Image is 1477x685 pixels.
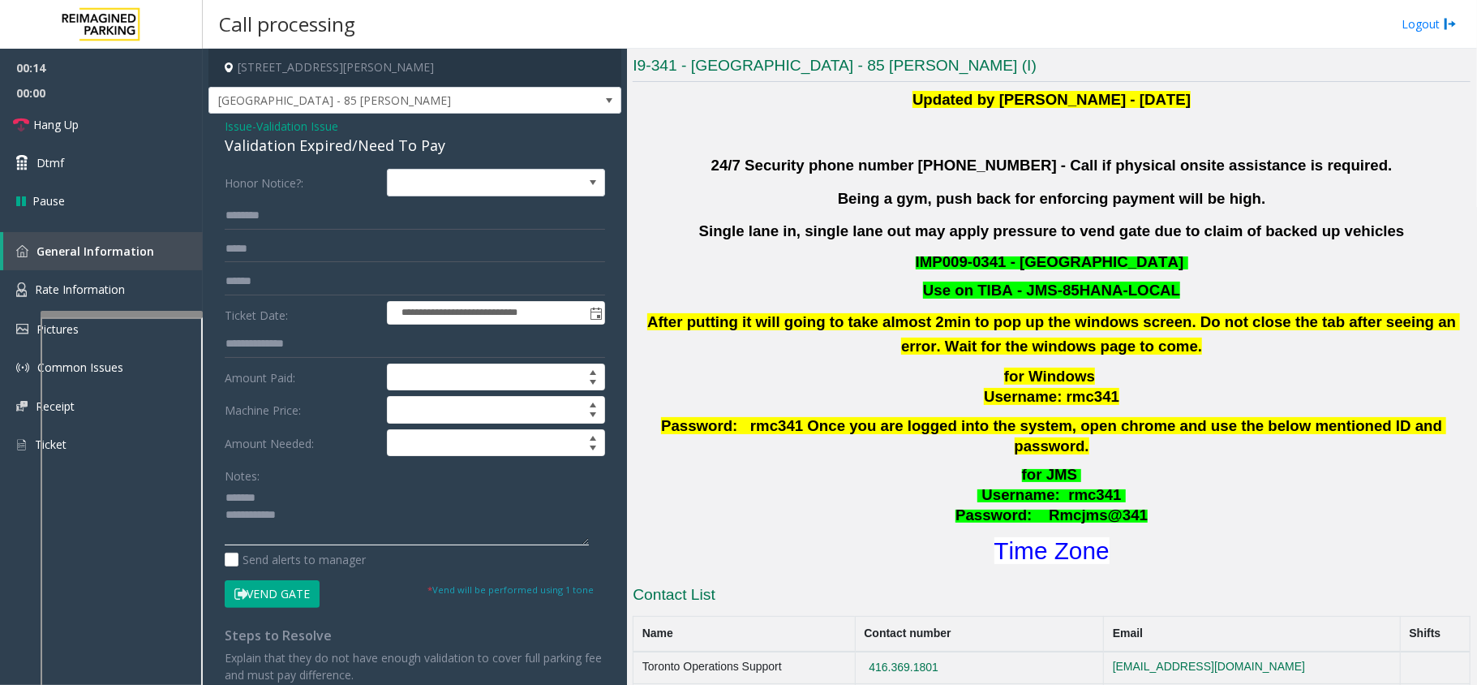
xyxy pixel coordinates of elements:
label: Amount Paid: [221,364,383,391]
span: Hang Up [33,116,79,133]
span: Increase value [582,397,604,410]
label: Ticket Date: [221,301,383,325]
span: Decrease value [582,443,604,456]
button: 416.369.1801 [864,661,943,675]
label: Machine Price: [221,396,383,424]
img: 'icon' [16,324,28,334]
span: Increase value [582,430,604,443]
span: Issue [225,118,252,135]
h4: Steps to Resolve [225,628,605,644]
span: Pictures [36,321,79,337]
span: General Information [36,243,154,259]
span: Toggle popup [586,302,604,325]
label: Amount Needed: [221,429,383,457]
span: Validation Issue [256,118,338,135]
div: Validation Expired/Need To Pay [225,135,605,157]
label: Honor Notice?: [221,169,383,196]
th: Contact number [855,616,1103,652]
span: Increase value [582,364,604,377]
span: Username: rmc341 [984,388,1119,405]
a: [EMAIL_ADDRESS][DOMAIN_NAME] [1113,660,1305,673]
span: : rmc341 [1055,486,1122,503]
button: Vend Gate [225,580,320,608]
b: After putting it will going to take almost 2min to pop up the windows screen. Do not close the ta... [647,313,1460,355]
img: logout [1444,15,1457,32]
a: Time Zone [994,537,1110,564]
b: 24/7 Security phone number [PHONE_NUMBER] - Call if physical onsite assistance is required. [711,157,1393,174]
b: Being a gym, push back for enforcing payment will be high. [838,190,1266,207]
h3: Contact List [633,584,1471,610]
span: Rate Information [35,282,125,297]
b: Updated by [PERSON_NAME] - [DATE] [912,91,1191,108]
td: Toronto Operations Support [633,652,856,684]
span: Receipt [36,399,75,414]
span: Username [982,486,1055,503]
b: Single lane in, single lane out may apply pressure to vend gate due to claim of backed up vehicles [699,222,1405,239]
th: Name [633,616,856,652]
span: Ticket [35,437,67,452]
th: Email [1104,616,1401,652]
span: Common Issues [37,360,123,375]
span: Password: rmc341 Once you are logged into the system, open chrome and use the below mentioned ID ... [661,417,1446,455]
h3: I9-341 - [GEOGRAPHIC_DATA] - 85 [PERSON_NAME] (I) [633,55,1471,82]
span: Pause [32,192,65,209]
span: Decrease value [582,377,604,390]
span: IMP009-0341 - [GEOGRAPHIC_DATA] [916,253,1184,270]
font: Use on TIBA - JMS-85HANA-LOCAL [923,282,1180,299]
a: Logout [1402,15,1457,32]
span: - [252,118,338,134]
a: General Information [3,232,203,270]
th: Shifts [1401,616,1471,652]
span: Dtmf [36,154,64,171]
label: Notes: [225,462,260,485]
span: for Windows [1004,368,1095,385]
p: Explain that they do not have enough validation to cover full parking fee and must pay difference. [225,649,605,683]
span: [GEOGRAPHIC_DATA] - 85 [PERSON_NAME] [209,88,539,114]
span: for JMS [1022,466,1077,483]
small: Vend will be performed using 1 tone [427,584,594,596]
h3: Call processing [211,4,363,44]
h4: [STREET_ADDRESS][PERSON_NAME] [208,49,621,87]
span: Password: Rmcjms@341 [955,506,1148,523]
img: 'icon' [16,245,28,257]
span: Decrease value [582,410,604,423]
label: Send alerts to manager [225,551,366,568]
img: 'icon' [16,401,28,411]
img: 'icon' [16,361,29,374]
img: 'icon' [16,437,27,452]
img: 'icon' [16,282,27,297]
